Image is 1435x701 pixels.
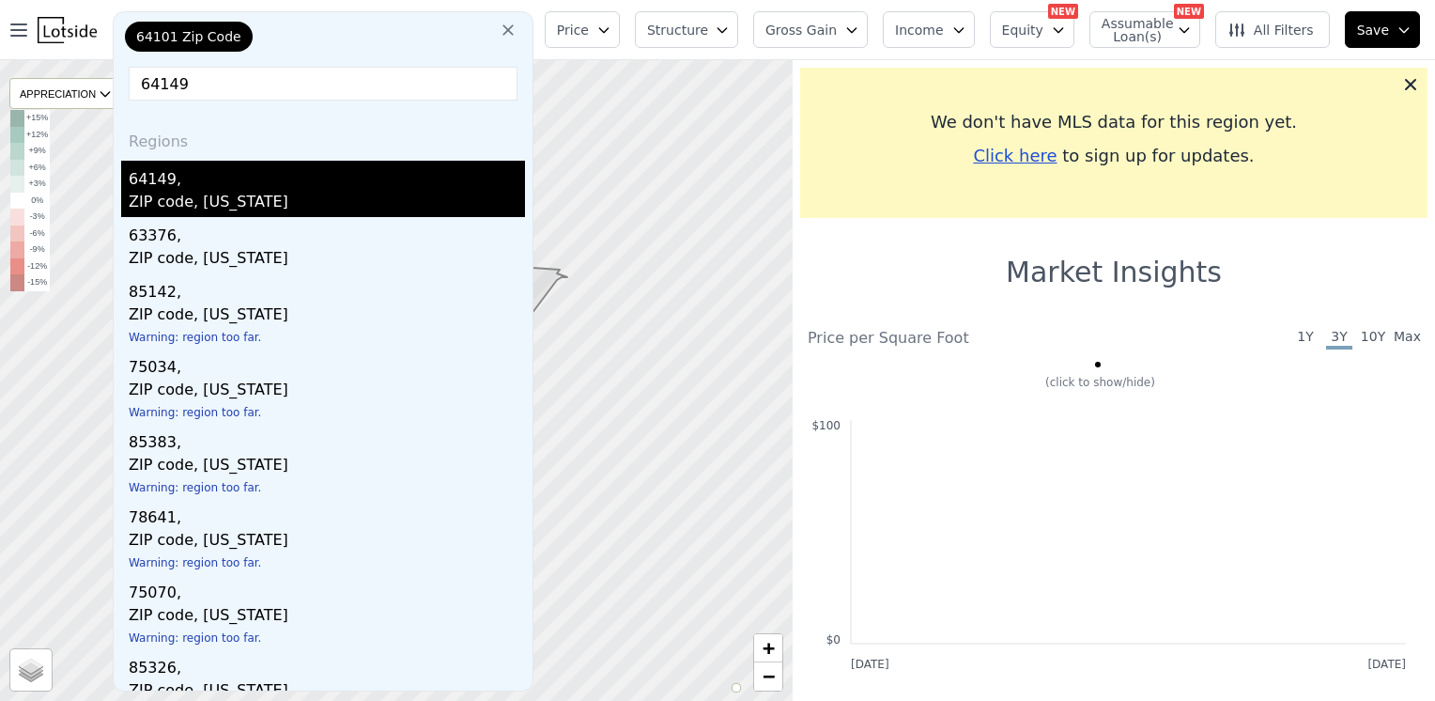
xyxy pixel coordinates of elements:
[129,273,525,304] div: 85142,
[815,109,1412,135] div: We don't have MLS data for this region yet.
[129,349,525,379] div: 75034,
[24,274,50,291] td: -15%
[24,127,50,144] td: +12%
[1215,11,1330,48] button: All Filters
[129,499,525,529] div: 78641,
[826,633,841,646] text: $0
[635,11,738,48] button: Structure
[10,649,52,691] a: Layers
[1292,327,1319,350] span: 1Y
[1048,4,1078,19] div: NEW
[763,636,775,660] span: +
[129,604,525,631] div: ZIP code, [US_STATE]
[129,217,525,247] div: 63376,
[1360,327,1386,350] span: 10Y
[1006,256,1222,289] h1: Market Insights
[753,11,868,48] button: Gross Gain
[763,664,775,688] span: −
[24,241,50,258] td: -9%
[557,21,589,39] span: Price
[129,631,525,649] div: Warning: region too far.
[754,662,782,691] a: Zoom out
[973,146,1057,165] span: Click here
[1394,327,1420,350] span: Max
[765,21,837,39] span: Gross Gain
[129,555,525,574] div: Warning: region too far.
[129,480,525,499] div: Warning: region too far.
[121,116,525,161] div: Regions
[129,379,525,405] div: ZIP code, [US_STATE]
[24,226,50,242] td: -6%
[38,17,97,43] img: Lotside
[851,658,889,671] text: [DATE]
[24,176,50,193] td: +3%
[1357,21,1389,39] span: Save
[129,529,525,555] div: ZIP code, [US_STATE]
[1002,21,1043,39] span: Equity
[129,330,525,349] div: Warning: region too far.
[129,161,525,191] div: 64149,
[129,405,525,424] div: Warning: region too far.
[1345,11,1420,48] button: Save
[136,27,241,46] span: 64101 Zip Code
[129,191,525,217] div: ZIP code, [US_STATE]
[129,304,525,330] div: ZIP code, [US_STATE]
[129,67,517,101] input: Enter another location
[754,634,782,662] a: Zoom in
[129,454,525,480] div: ZIP code, [US_STATE]
[808,327,1114,350] div: Price per Square Foot
[129,574,525,604] div: 75070,
[24,258,50,275] td: -12%
[1089,11,1200,48] button: Assumable Loan(s)
[1227,21,1314,39] span: All Filters
[24,193,50,210] td: 0%
[795,375,1406,390] div: (click to show/hide)
[1174,4,1204,19] div: NEW
[990,11,1074,48] button: Equity
[811,419,841,432] text: $100
[1367,658,1406,671] text: [DATE]
[545,11,620,48] button: Price
[9,78,119,109] div: APPRECIATION
[647,21,707,39] span: Structure
[129,247,525,273] div: ZIP code, [US_STATE]
[895,21,944,39] span: Income
[883,11,975,48] button: Income
[24,143,50,160] td: +9%
[1102,17,1162,43] span: Assumable Loan(s)
[24,110,50,127] td: +15%
[24,209,50,226] td: -3%
[129,424,525,454] div: 85383,
[1326,327,1352,350] span: 3Y
[815,143,1412,169] div: to sign up for updates.
[24,160,50,177] td: +6%
[129,649,525,679] div: 85326,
